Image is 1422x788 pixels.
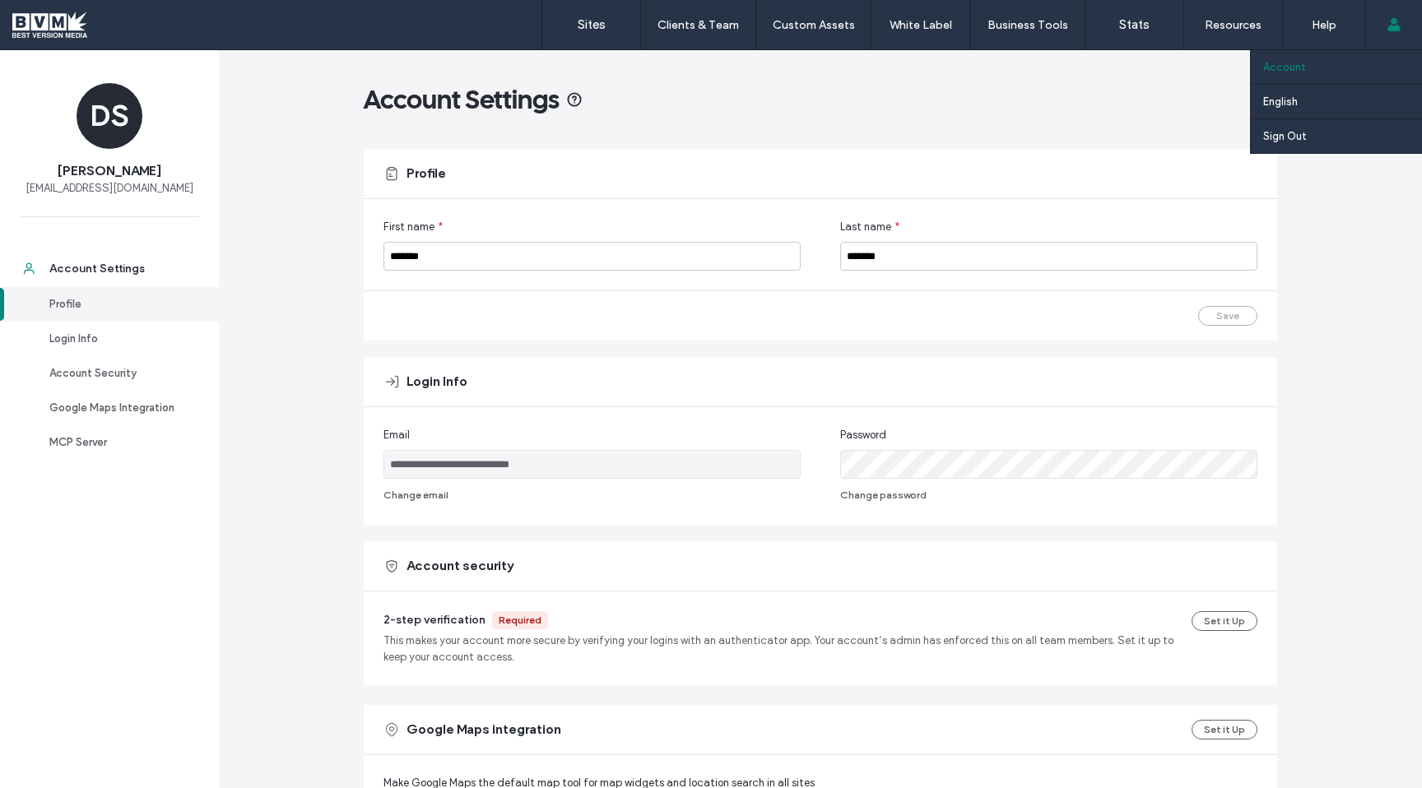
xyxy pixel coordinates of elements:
[49,261,184,277] div: Account Settings
[383,485,448,505] button: Change email
[383,613,486,627] span: 2-step verification
[840,242,1257,271] input: Last name
[407,165,446,183] span: Profile
[1263,130,1307,142] label: Sign Out
[49,365,184,382] div: Account Security
[499,613,541,628] div: Required
[987,18,1068,32] label: Business Tools
[1263,61,1306,73] label: Account
[840,450,1257,479] input: Password
[890,18,952,32] label: White Label
[383,219,434,235] span: First name
[578,17,606,32] label: Sites
[26,180,193,197] span: [EMAIL_ADDRESS][DOMAIN_NAME]
[383,242,801,271] input: First name
[49,331,184,347] div: Login Info
[407,373,467,391] span: Login Info
[383,450,801,479] input: Email
[364,83,560,116] span: Account Settings
[58,162,161,180] span: [PERSON_NAME]
[407,721,561,739] span: Google Maps integration
[1205,18,1262,32] label: Resources
[407,557,513,575] span: Account security
[77,83,142,149] div: DS
[658,18,739,32] label: Clients & Team
[840,219,891,235] span: Last name
[1352,714,1410,776] iframe: Chat
[1192,611,1257,631] button: Set it Up
[1312,18,1336,32] label: Help
[840,427,886,443] span: Password
[1119,17,1150,32] label: Stats
[49,296,184,313] div: Profile
[840,485,927,505] button: Change password
[383,427,410,443] span: Email
[49,434,184,451] div: MCP Server
[773,18,855,32] label: Custom Assets
[38,12,72,26] span: Help
[1263,119,1422,153] a: Sign Out
[1192,720,1257,739] button: Set it Up
[49,400,184,416] div: Google Maps Integration
[1263,95,1298,108] label: English
[383,633,1192,665] span: This makes your account more secure by verifying your logins with an authenticator app. Your acco...
[1263,50,1422,84] a: Account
